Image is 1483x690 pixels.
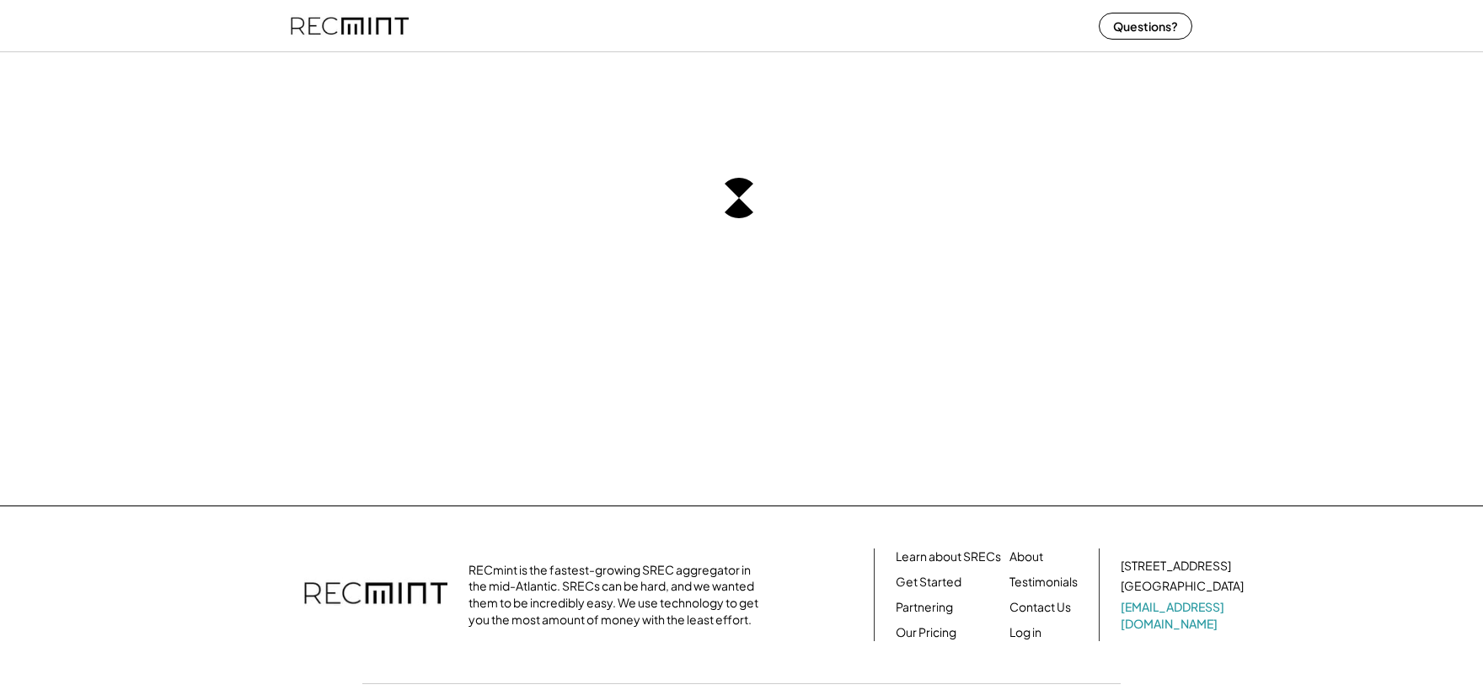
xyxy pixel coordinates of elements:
a: Partnering [896,599,953,616]
a: Contact Us [1009,599,1071,616]
img: recmint-logotype%403x%20%281%29.jpeg [291,3,409,48]
a: Our Pricing [896,624,956,641]
button: Questions? [1099,13,1192,40]
a: About [1009,548,1043,565]
div: [STREET_ADDRESS] [1121,558,1231,575]
img: recmint-logotype%403x.png [304,565,447,624]
a: Testimonials [1009,574,1078,591]
div: [GEOGRAPHIC_DATA] [1121,578,1244,595]
a: [EMAIL_ADDRESS][DOMAIN_NAME] [1121,599,1247,632]
a: Get Started [896,574,961,591]
a: Log in [1009,624,1041,641]
a: Learn about SRECs [896,548,1001,565]
div: RECmint is the fastest-growing SREC aggregator in the mid-Atlantic. SRECs can be hard, and we wan... [468,562,768,628]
